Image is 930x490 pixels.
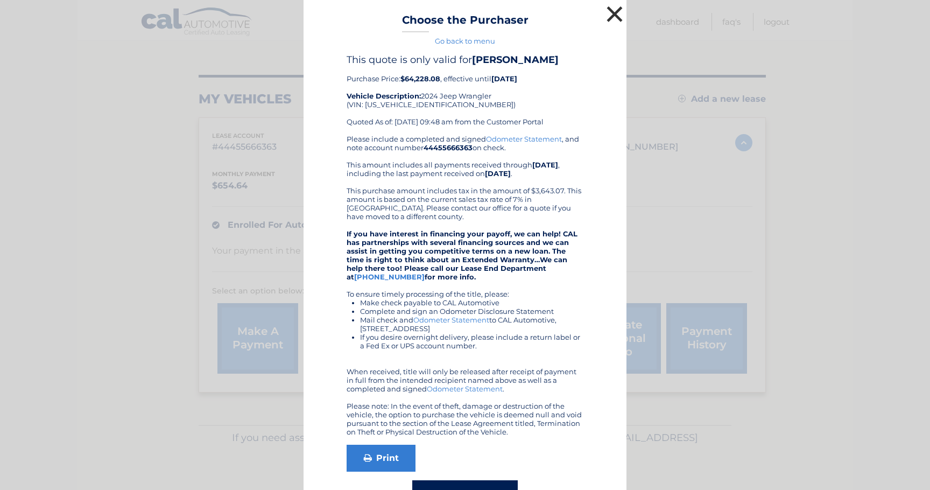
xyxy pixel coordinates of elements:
b: [DATE] [491,74,517,83]
a: Go back to menu [435,37,495,45]
li: Mail check and to CAL Automotive, [STREET_ADDRESS] [360,316,583,333]
b: [PERSON_NAME] [472,54,559,66]
b: 44455666363 [424,143,473,152]
li: Complete and sign an Odometer Disclosure Statement [360,307,583,316]
a: Print [347,445,415,472]
div: Purchase Price: , effective until 2024 Jeep Wrangler (VIN: [US_VEHICLE_IDENTIFICATION_NUMBER]) Qu... [347,54,583,135]
a: Odometer Statement [486,135,562,143]
li: If you desire overnight delivery, please include a return label or a Fed Ex or UPS account number. [360,333,583,350]
strong: If you have interest in financing your payoff, we can help! CAL has partnerships with several fin... [347,229,577,281]
b: [DATE] [532,160,558,169]
b: [DATE] [485,169,511,178]
h3: Choose the Purchaser [402,13,529,32]
div: Please include a completed and signed , and note account number on check. This amount includes al... [347,135,583,436]
button: × [604,3,625,25]
h4: This quote is only valid for [347,54,583,66]
a: Odometer Statement [413,316,489,324]
strong: Vehicle Description: [347,92,421,100]
li: Make check payable to CAL Automotive [360,298,583,307]
a: Odometer Statement [427,384,503,393]
a: [PHONE_NUMBER] [354,272,425,281]
b: $64,228.08 [400,74,440,83]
